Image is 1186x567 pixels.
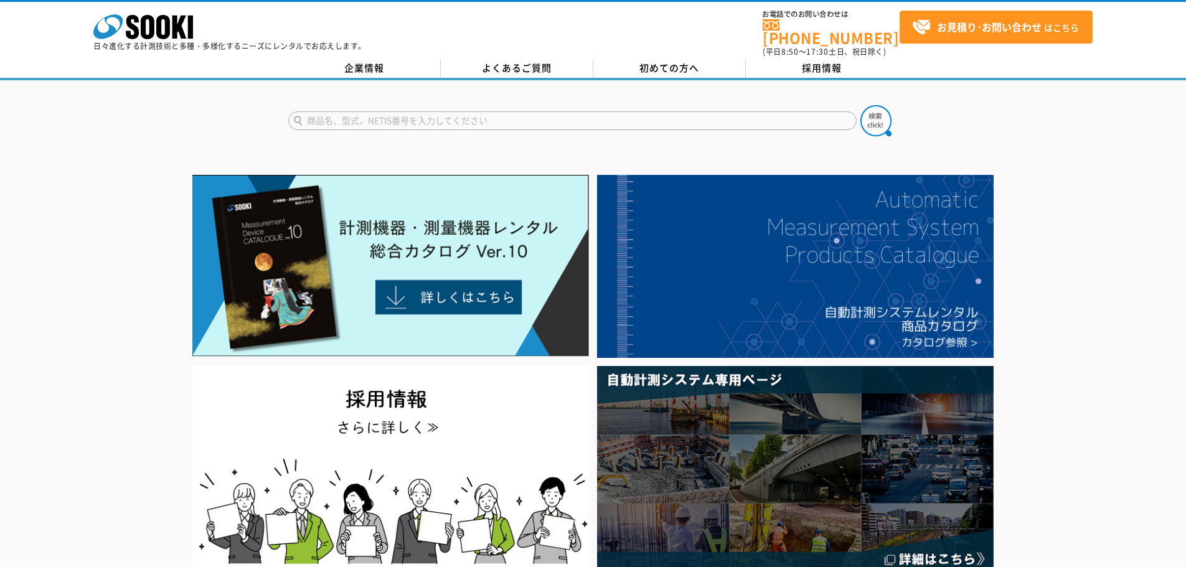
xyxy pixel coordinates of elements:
[763,11,900,18] span: お電話でのお問い合わせは
[288,59,441,78] a: 企業情報
[860,105,892,136] img: btn_search.png
[93,42,366,50] p: 日々進化する計測技術と多種・多様化するニーズにレンタルでお応えします。
[597,175,994,358] img: 自動計測システムカタログ
[912,18,1079,37] span: はこちら
[763,46,886,57] span: (平日 ～ 土日、祝日除く)
[763,19,900,45] a: [PHONE_NUMBER]
[806,46,829,57] span: 17:30
[781,46,799,57] span: 8:50
[900,11,1093,44] a: お見積り･お問い合わせはこちら
[288,111,857,130] input: 商品名、型式、NETIS番号を入力してください
[937,19,1042,34] strong: お見積り･お問い合わせ
[192,175,589,357] img: Catalog Ver10
[639,61,699,75] span: 初めての方へ
[746,59,898,78] a: 採用情報
[441,59,593,78] a: よくあるご質問
[593,59,746,78] a: 初めての方へ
